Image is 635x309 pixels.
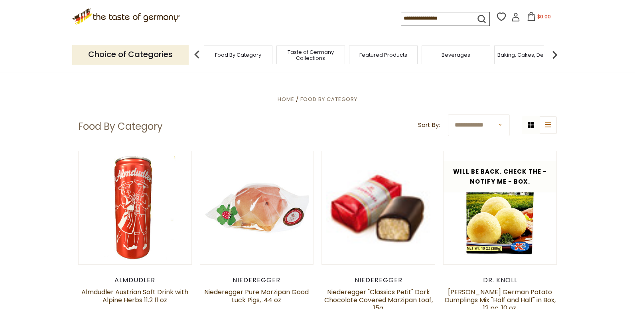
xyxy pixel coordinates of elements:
img: next arrow [547,47,563,63]
a: Featured Products [359,52,407,58]
div: Almdudler [78,276,192,284]
img: previous arrow [189,47,205,63]
a: Almdudler Austrian Soft Drink with Alpine Herbs 11.2 fl oz [81,287,188,305]
div: Niederegger [200,276,314,284]
button: $0.00 [522,12,556,24]
a: Niederegger Pure Marzipan Good Luck Pigs, .44 oz [204,287,309,305]
a: Baking, Cakes, Desserts [497,52,559,58]
h1: Food By Category [78,121,163,133]
div: Dr. Knoll [443,276,557,284]
a: Beverages [442,52,470,58]
label: Sort By: [418,120,440,130]
img: Almdudler Austrian Soft Drink with Alpine Herbs 11.2 fl oz [79,151,191,264]
img: Dr. Knoll German Potato Dumplings Mix "Half and Half" in Box, 12 pc. 10 oz. [444,151,556,264]
div: Niederegger [321,276,435,284]
img: Niederegger Pure Marzipan Good Luck Pigs, .44 oz [200,151,313,264]
a: Food By Category [300,95,357,103]
img: Niederegger "Classics Petit" Dark Chocolate Covered Marzipan Loaf, 15g [322,166,435,250]
a: Taste of Germany Collections [279,49,343,61]
a: Home [278,95,294,103]
span: $0.00 [537,13,551,20]
a: Food By Category [215,52,261,58]
p: Choice of Categories [72,45,189,64]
